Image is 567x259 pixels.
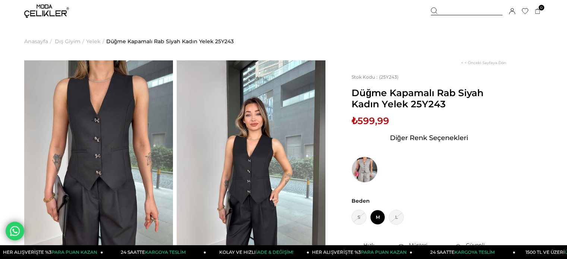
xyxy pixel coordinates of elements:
span: ₺599,99 [352,115,389,126]
span: M [370,210,385,225]
span: KARGOYA TESLİM [145,249,185,255]
li: > [55,22,86,60]
img: logo [24,4,69,18]
span: KARGOYA TESLİM [454,249,495,255]
a: Anasayfa [24,22,48,60]
span: PARA PUAN KAZAN [361,249,407,255]
span: İADE & DEĞİŞİM! [256,249,293,255]
a: KOLAY VE HIZLIİADE & DEĞİŞİM! [206,245,309,259]
a: 0 [535,9,541,14]
span: Stok Kodu [352,74,379,80]
span: Beden [352,198,506,204]
div: Müşteri Hizmetleri [409,241,454,255]
div: Güvenli Alışveriş [466,241,506,255]
img: call-center.png [397,244,405,252]
img: Rab YELEK 25Y243 [24,60,173,259]
li: > [86,22,106,60]
img: Düğme Kapamalı Rab Gri Kadın Yelek 25Y243 [352,157,378,183]
li: > [24,22,54,60]
a: Dış Giyim [55,22,81,60]
img: Rab YELEK 25Y243 [177,60,325,259]
a: 24 SAATTEKARGOYA TESLİM [412,245,516,259]
span: Düğme Kapamalı Rab Siyah Kadın Yelek 25Y243 [352,87,506,110]
span: (25Y243) [352,74,399,80]
span: 0 [539,5,544,10]
span: PARA PUAN KAZAN [51,249,97,255]
a: Yelek [86,22,101,60]
span: S [352,210,366,225]
a: < < Önceki Sayfaya Dön [461,60,506,65]
a: HER ALIŞVERİŞTE %3PARA PUAN KAZAN [309,245,413,259]
a: 24 SAATTEKARGOYA TESLİM [103,245,207,259]
a: Düğme Kapamalı Rab Siyah Kadın Yelek 25Y243 [106,22,234,60]
img: security.png [454,244,462,252]
span: Diğer Renk Seçenekleri [390,132,468,144]
img: shipping.png [352,244,360,252]
div: Hızlı Teslimat [363,241,397,255]
span: L [389,210,404,225]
